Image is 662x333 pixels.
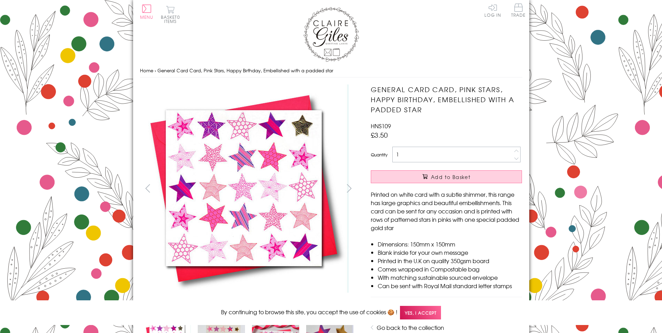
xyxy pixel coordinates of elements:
span: Menu [140,14,154,20]
button: Add to Basket [371,170,522,183]
img: Claire Giles Greetings Cards [303,7,359,62]
a: Trade [511,3,526,18]
li: Can be sent with Royal Mail standard letter stamps [378,282,522,290]
span: £3.50 [371,130,388,140]
li: Comes wrapped in Compostable bag [378,265,522,273]
a: Log In [484,3,501,17]
span: › [155,67,156,74]
span: Add to Basket [431,173,471,180]
label: Quantity [371,152,387,158]
li: With matching sustainable sourced envelope [378,273,522,282]
span: General Card Card, Pink Stars, Happy Birthday, Embellished with a padded star [157,67,333,74]
a: Go back to the collection [377,323,444,332]
span: HNS109 [371,122,391,130]
nav: breadcrumbs [140,64,522,78]
span: 0 items [164,14,180,24]
h1: General Card Card, Pink Stars, Happy Birthday, Embellished with a padded star [371,84,522,114]
li: Blank inside for your own message [378,248,522,257]
img: General Card Card, Pink Stars, Happy Birthday, Embellished with a padded star [140,84,348,293]
button: prev [140,180,156,196]
p: Printed on white card with a subtle shimmer, this range has large graphics and beautiful embellis... [371,190,522,232]
li: Printed in the U.K on quality 350gsm board [378,257,522,265]
button: next [341,180,357,196]
a: Home [140,67,153,74]
li: Dimensions: 150mm x 150mm [378,240,522,248]
button: Menu [140,5,154,19]
img: General Card Card, Pink Stars, Happy Birthday, Embellished with a padded star [357,84,565,293]
button: Basket0 items [161,6,180,23]
span: Yes, I accept [400,306,441,319]
span: Trade [511,3,526,17]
